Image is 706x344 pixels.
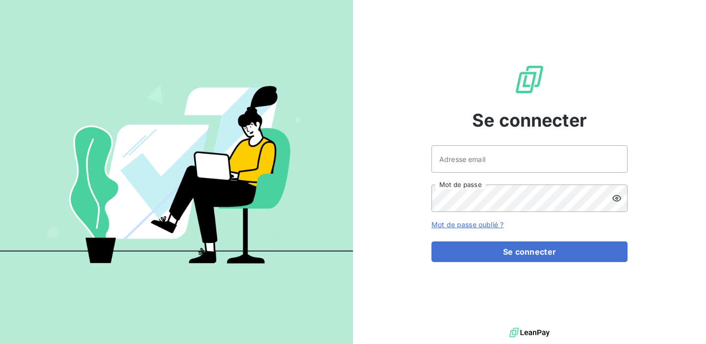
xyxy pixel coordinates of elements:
img: Logo LeanPay [514,64,545,95]
input: placeholder [431,145,628,173]
a: Mot de passe oublié ? [431,220,504,229]
button: Se connecter [431,241,628,262]
span: Se connecter [472,107,587,133]
img: logo [509,325,550,340]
